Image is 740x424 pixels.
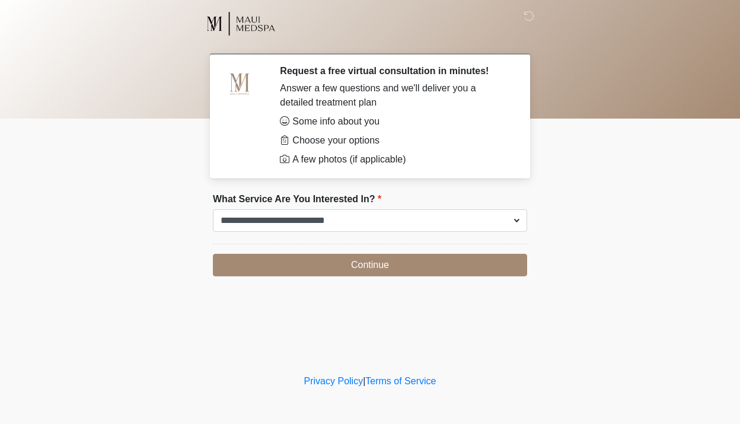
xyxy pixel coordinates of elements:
label: What Service Are You Interested In? [213,192,381,206]
img: Agent Avatar [222,65,257,101]
button: Continue [213,254,527,276]
a: Privacy Policy [304,376,363,386]
a: Terms of Service [365,376,436,386]
a: | [363,376,365,386]
div: Answer a few questions and we'll deliver you a detailed treatment plan [280,81,509,110]
img: Maui MedSpa Logo [201,9,280,39]
li: A few photos (if applicable) [280,152,509,167]
h2: Request a free virtual consultation in minutes! [280,65,509,76]
li: Some info about you [280,114,509,129]
li: Choose your options [280,133,509,148]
